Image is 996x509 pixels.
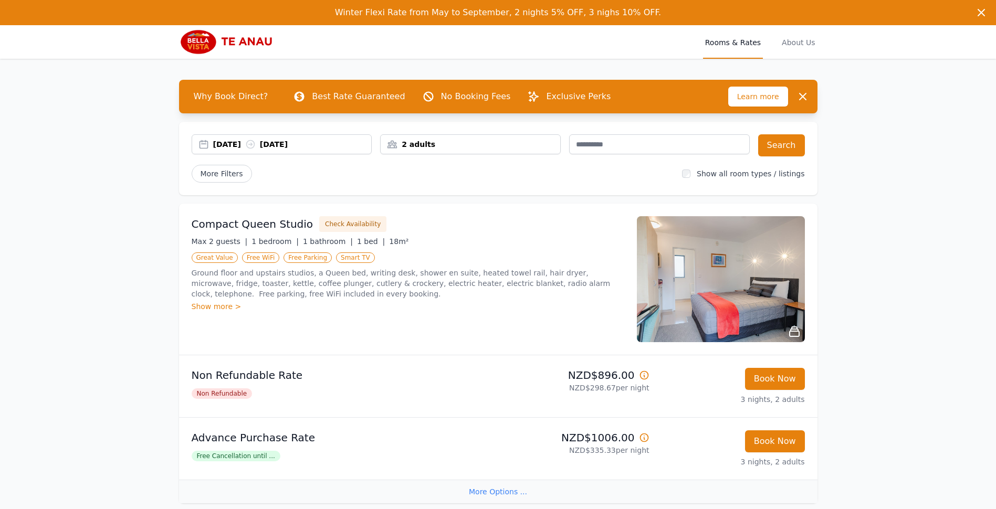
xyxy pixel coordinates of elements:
span: 1 bedroom | [251,237,299,246]
span: Winter Flexi Rate from May to September, 2 nights 5% OFF, 3 nighs 10% OFF. [335,7,661,17]
span: Max 2 guests | [192,237,248,246]
p: NZD$896.00 [502,368,649,383]
p: 3 nights, 2 adults [658,394,805,405]
p: 3 nights, 2 adults [658,457,805,467]
a: Rooms & Rates [703,25,763,59]
button: Book Now [745,368,805,390]
div: [DATE] [DATE] [213,139,372,150]
span: Why Book Direct? [185,86,277,107]
a: About Us [780,25,817,59]
span: 1 bathroom | [303,237,353,246]
p: NZD$335.33 per night [502,445,649,455]
button: Check Availability [319,216,386,232]
span: Free Parking [284,252,332,263]
span: Great Value [192,252,238,263]
p: Non Refundable Rate [192,368,494,383]
span: Smart TV [336,252,375,263]
span: Learn more [728,87,788,107]
div: Show more > [192,301,624,312]
p: NZD$1006.00 [502,430,649,445]
p: No Booking Fees [441,90,511,103]
div: More Options ... [179,480,817,503]
button: Book Now [745,430,805,452]
h3: Compact Queen Studio [192,217,313,231]
p: Ground floor and upstairs studios, a Queen bed, writing desk, shower en suite, heated towel rail,... [192,268,624,299]
p: Advance Purchase Rate [192,430,494,445]
p: Best Rate Guaranteed [312,90,405,103]
label: Show all room types / listings [697,169,804,178]
span: 18m² [389,237,408,246]
span: Non Refundable [192,388,253,399]
span: Free WiFi [242,252,280,263]
p: NZD$298.67 per night [502,383,649,393]
img: Bella Vista Te Anau [179,29,280,55]
span: 1 bed | [357,237,385,246]
span: More Filters [192,165,252,183]
button: Search [758,134,805,156]
span: Free Cancellation until ... [192,451,280,461]
p: Exclusive Perks [546,90,611,103]
div: 2 adults [381,139,560,150]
